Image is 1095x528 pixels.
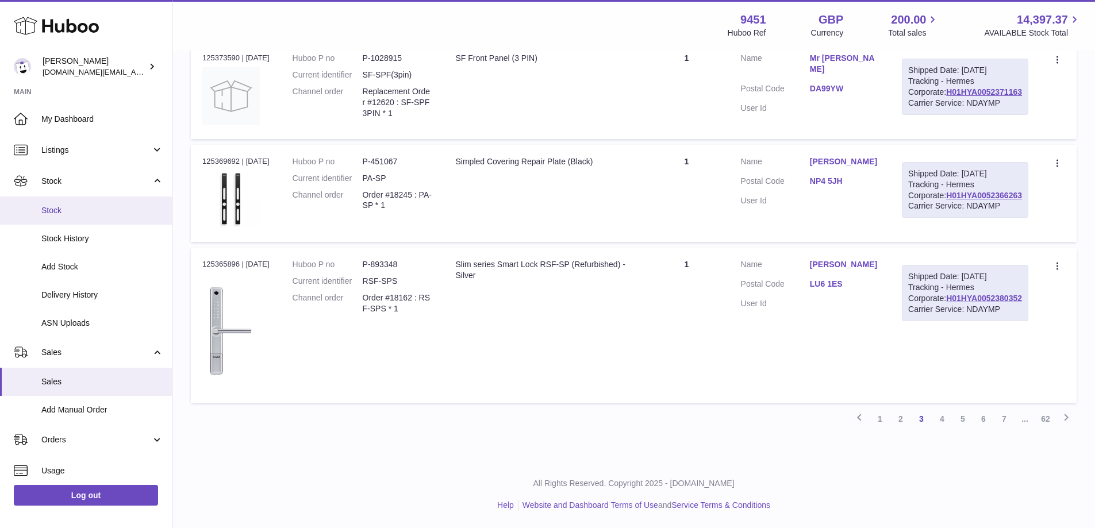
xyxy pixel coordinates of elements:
[363,173,433,184] dd: PA-SP
[455,53,632,64] div: SF Front Panel (3 PIN)
[810,176,879,187] a: NP4 5JH
[811,28,844,38] div: Currency
[202,170,260,228] img: 94511669718976.jpg
[41,233,163,244] span: Stock History
[293,276,363,287] dt: Current identifier
[202,53,270,63] div: 125373590 | [DATE]
[946,294,1022,303] a: H01HYA0052380352
[810,83,879,94] a: DA99YW
[1017,12,1068,28] span: 14,397.37
[908,65,1022,76] div: Shipped Date: [DATE]
[741,103,810,114] dt: User Id
[455,156,632,167] div: Simpled Covering Repair Plate (Black)
[293,53,363,64] dt: Huboo P no
[740,12,766,28] strong: 9451
[41,404,163,415] span: Add Manual Order
[741,83,810,97] dt: Postal Code
[41,376,163,387] span: Sales
[908,98,1022,109] div: Carrier Service: NDAYMP
[741,279,810,292] dt: Postal Code
[890,408,911,429] a: 2
[911,408,932,429] a: 3
[644,145,729,242] td: 1
[41,290,163,300] span: Delivery History
[43,67,229,76] span: [DOMAIN_NAME][EMAIL_ADDRESS][DOMAIN_NAME]
[202,67,260,125] img: no-photo.jpg
[952,408,973,429] a: 5
[902,59,1028,115] div: Tracking - Hermes Corporate:
[293,156,363,167] dt: Huboo P no
[41,145,151,156] span: Listings
[741,298,810,309] dt: User Id
[908,304,1022,315] div: Carrier Service: NDAYMP
[908,201,1022,211] div: Carrier Service: NDAYMP
[41,434,151,445] span: Orders
[41,465,163,476] span: Usage
[870,408,890,429] a: 1
[728,28,766,38] div: Huboo Ref
[1015,408,1035,429] span: ...
[14,58,31,75] img: amir.ch@gmail.com
[41,114,163,125] span: My Dashboard
[363,259,433,270] dd: P-893348
[293,173,363,184] dt: Current identifier
[293,292,363,314] dt: Channel order
[741,156,810,170] dt: Name
[984,12,1081,38] a: 14,397.37 AVAILABLE Stock Total
[363,156,433,167] dd: P-451067
[908,271,1022,282] div: Shipped Date: [DATE]
[363,190,433,211] dd: Order #18245 : PA-SP * 1
[671,500,770,510] a: Service Terms & Conditions
[202,259,270,269] div: 125365896 | [DATE]
[810,279,879,290] a: LU6 1ES
[41,261,163,272] span: Add Stock
[819,12,843,28] strong: GBP
[293,259,363,270] dt: Huboo P no
[522,500,658,510] a: Website and Dashboard Terms of Use
[202,273,260,388] img: 94511700517980.jpg
[43,56,146,78] div: [PERSON_NAME]
[182,478,1086,489] p: All Rights Reserved. Copyright 2025 - [DOMAIN_NAME]
[644,248,729,402] td: 1
[518,500,770,511] li: and
[902,265,1028,321] div: Tracking - Hermes Corporate:
[293,86,363,119] dt: Channel order
[973,408,994,429] a: 6
[363,292,433,314] dd: Order #18162 : RSF-SPS * 1
[741,53,810,78] dt: Name
[902,162,1028,218] div: Tracking - Hermes Corporate:
[741,259,810,273] dt: Name
[741,176,810,190] dt: Postal Code
[932,408,952,429] a: 4
[363,70,433,80] dd: SF-SPF(3pin)
[741,195,810,206] dt: User Id
[1035,408,1056,429] a: 62
[810,156,879,167] a: [PERSON_NAME]
[363,53,433,64] dd: P-1028915
[293,70,363,80] dt: Current identifier
[497,500,514,510] a: Help
[888,28,939,38] span: Total sales
[810,53,879,75] a: Mr [PERSON_NAME]
[363,86,433,119] dd: Replacement Order #12620 : SF-SPF 3PIN * 1
[293,190,363,211] dt: Channel order
[41,318,163,329] span: ASN Uploads
[888,12,939,38] a: 200.00 Total sales
[984,28,1081,38] span: AVAILABLE Stock Total
[994,408,1015,429] a: 7
[810,259,879,270] a: [PERSON_NAME]
[891,12,926,28] span: 200.00
[908,168,1022,179] div: Shipped Date: [DATE]
[14,485,158,506] a: Log out
[644,41,729,138] td: 1
[946,191,1022,200] a: H01HYA0052366263
[41,347,151,358] span: Sales
[946,87,1022,97] a: H01HYA0052371163
[363,276,433,287] dd: RSF-SPS
[41,176,151,187] span: Stock
[455,259,632,281] div: Slim series Smart Lock RSF-SP (Refurbished) - Silver
[41,205,163,216] span: Stock
[202,156,270,167] div: 125369692 | [DATE]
